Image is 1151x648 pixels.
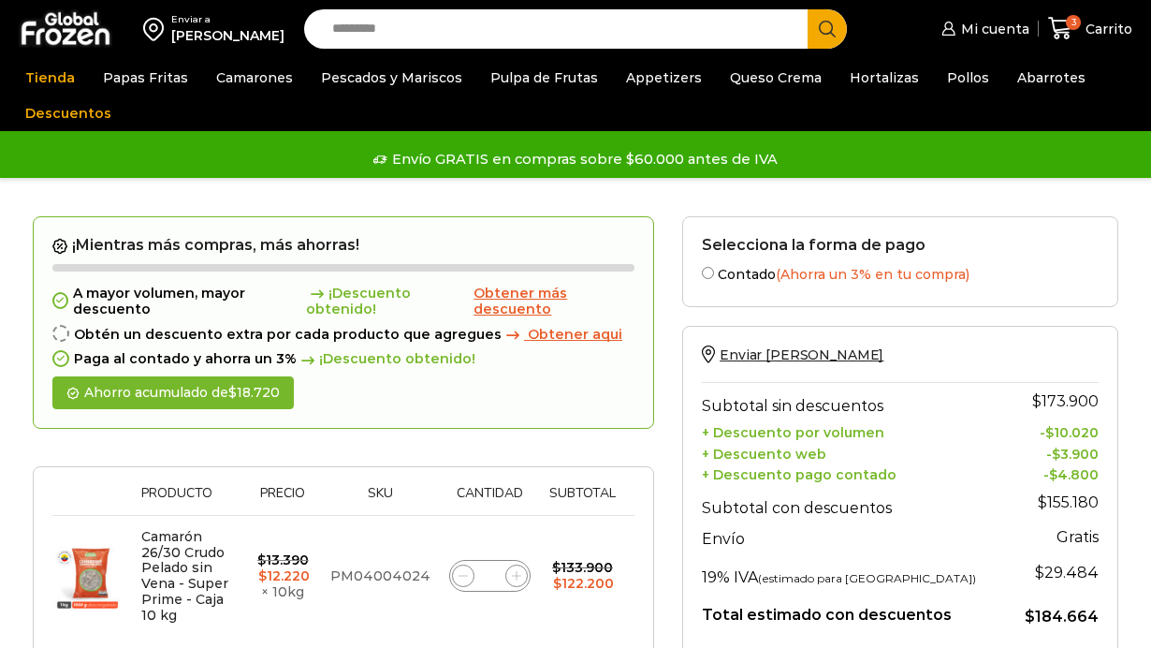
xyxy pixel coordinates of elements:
[808,9,847,49] button: Search button
[1049,466,1057,483] span: $
[474,285,567,317] span: Obtener más descuento
[702,553,1006,591] th: 19% IVA
[52,286,634,317] div: A mayor volumen, mayor descuento
[1045,424,1054,441] span: $
[245,486,322,515] th: Precio
[1006,420,1099,441] td: -
[540,486,625,515] th: Subtotal
[1035,564,1099,582] span: 29.484
[840,60,928,96] a: Hortalizas
[776,266,969,283] span: (Ahorra un 3% en tu compra)
[481,60,607,96] a: Pulpa de Frutas
[702,591,1006,626] th: Total estimado con descuentos
[207,60,302,96] a: Camarones
[1066,15,1081,30] span: 3
[721,60,831,96] a: Queso Crema
[257,552,266,568] span: $
[94,60,197,96] a: Papas Fritas
[702,382,1006,420] th: Subtotal sin descuentos
[938,60,998,96] a: Pollos
[52,376,294,409] div: Ahorro acumulado de
[1006,441,1099,463] td: -
[1056,528,1099,546] strong: Gratis
[228,384,237,401] span: $
[702,346,883,363] a: Enviar [PERSON_NAME]
[758,571,976,585] small: (estimado para [GEOGRAPHIC_DATA])
[1038,493,1047,511] span: $
[16,96,121,131] a: Descuentos
[720,346,883,363] span: Enviar [PERSON_NAME]
[552,559,561,576] span: $
[306,286,470,317] span: ¡Descuento obtenido!
[321,486,440,515] th: Sku
[702,522,1006,554] th: Envío
[502,327,622,343] a: Obtener aqui
[1048,7,1132,51] a: 3 Carrito
[52,327,634,343] div: Obtén un descuento extra por cada producto que agregues
[171,13,284,26] div: Enviar a
[1045,424,1099,441] bdi: 10.020
[143,13,171,45] img: address-field-icon.svg
[553,575,614,592] bdi: 122.200
[702,263,1099,283] label: Contado
[257,552,309,568] bdi: 13.390
[702,441,1006,463] th: + Descuento web
[1035,564,1044,582] span: $
[1081,20,1132,38] span: Carrito
[245,515,322,636] td: × 10kg
[52,351,634,367] div: Paga al contado y ahorra un 3%
[617,60,711,96] a: Appetizers
[528,326,622,343] span: Obtener aqui
[1032,392,1099,410] bdi: 173.900
[702,420,1006,441] th: + Descuento por volumen
[1049,466,1099,483] bdi: 4.800
[258,567,267,584] span: $
[1008,60,1095,96] a: Abarrotes
[552,559,613,576] bdi: 133.900
[16,60,84,96] a: Tienda
[440,486,540,515] th: Cantidad
[321,515,440,636] td: PM04004024
[702,484,1006,522] th: Subtotal con descuentos
[702,463,1006,484] th: + Descuento pago contado
[476,563,503,589] input: Product quantity
[1052,446,1099,463] bdi: 3.900
[52,236,634,255] h2: ¡Mientras más compras, más ahorras!
[1038,493,1099,511] bdi: 155.180
[1032,392,1042,410] span: $
[297,351,475,367] span: ¡Descuento obtenido!
[474,286,634,317] a: Obtener más descuento
[171,26,284,45] div: [PERSON_NAME]
[956,20,1029,38] span: Mi cuenta
[228,384,280,401] bdi: 18.720
[1025,608,1035,626] span: $
[1052,446,1060,463] span: $
[1006,463,1099,484] td: -
[553,575,561,592] span: $
[1025,608,1099,626] bdi: 184.664
[312,60,472,96] a: Pescados y Mariscos
[702,267,714,279] input: Contado(Ahorra un 3% en tu compra)
[702,236,1099,254] h2: Selecciona la forma de pago
[132,486,245,515] th: Producto
[141,528,228,624] a: Camarón 26/30 Crudo Pelado sin Vena - Super Prime - Caja 10 kg
[258,567,310,584] bdi: 12.220
[937,10,1028,48] a: Mi cuenta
